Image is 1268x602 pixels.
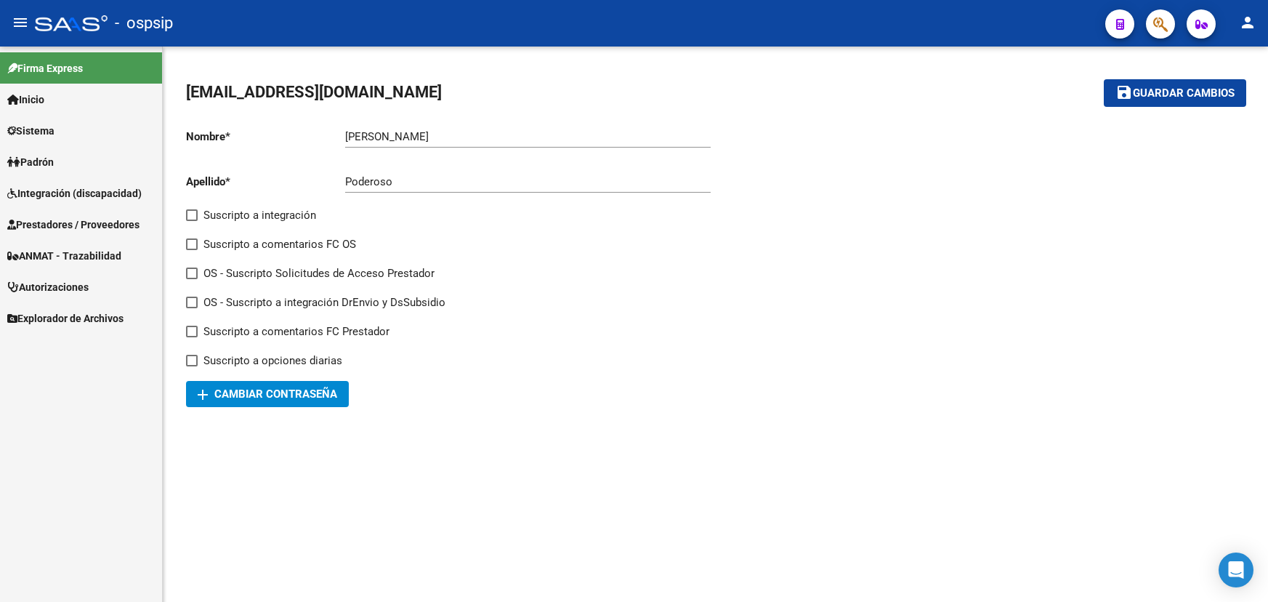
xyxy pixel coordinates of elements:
span: Integración (discapacidad) [7,185,142,201]
span: Suscripto a integración [203,206,316,224]
button: Guardar cambios [1104,79,1246,106]
span: Firma Express [7,60,83,76]
span: Suscripto a comentarios FC Prestador [203,323,389,340]
span: Cambiar Contraseña [198,388,337,401]
span: ANMAT - Trazabilidad [7,248,121,264]
span: OS - Suscripto a integración DrEnvio y DsSubsidio [203,294,445,311]
mat-icon: menu [12,14,29,31]
span: Inicio [7,92,44,108]
span: Prestadores / Proveedores [7,217,140,233]
span: Autorizaciones [7,279,89,295]
mat-icon: save [1115,84,1133,101]
div: Open Intercom Messenger [1219,553,1253,587]
span: Suscripto a opciones diarias [203,352,342,369]
span: [EMAIL_ADDRESS][DOMAIN_NAME] [186,83,442,101]
mat-icon: add [194,386,211,404]
p: Nombre [186,129,345,145]
span: Padrón [7,154,54,170]
span: Suscripto a comentarios FC OS [203,236,356,253]
span: - ospsip [115,7,173,39]
span: Sistema [7,123,54,139]
mat-icon: person [1239,14,1256,31]
button: Cambiar Contraseña [186,381,349,407]
span: Guardar cambios [1133,87,1235,100]
span: OS - Suscripto Solicitudes de Acceso Prestador [203,265,435,282]
p: Apellido [186,174,345,190]
span: Explorador de Archivos [7,310,124,326]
